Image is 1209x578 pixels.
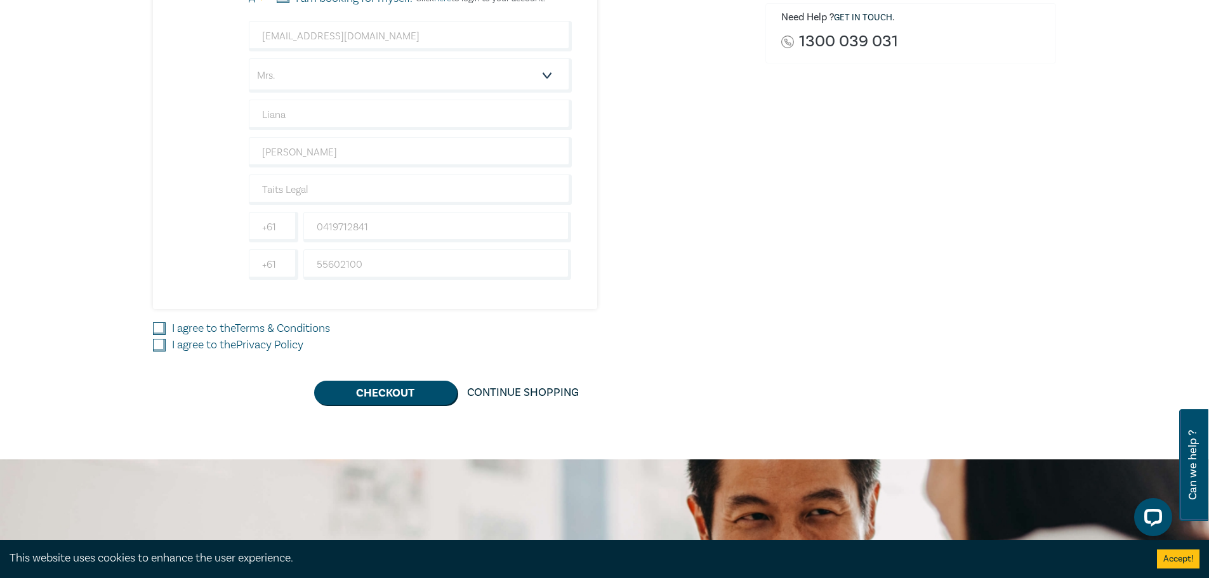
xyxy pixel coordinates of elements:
input: Phone [303,249,572,280]
label: I agree to the [172,320,330,337]
input: +61 [249,249,298,280]
label: I agree to the [172,337,303,353]
span: Can we help ? [1187,417,1199,513]
input: Attendee Email* [249,21,572,51]
a: 1300 039 031 [799,33,898,50]
button: Checkout [314,381,457,405]
a: Terms & Conditions [235,321,330,336]
a: Privacy Policy [236,338,303,352]
div: This website uses cookies to enhance the user experience. [10,550,1138,567]
input: +61 [249,212,298,242]
a: Continue Shopping [457,381,589,405]
button: Accept cookies [1157,549,1199,568]
input: Last Name* [249,137,572,167]
input: Mobile* [303,212,572,242]
iframe: LiveChat chat widget [1124,493,1177,546]
h6: Need Help ? . [781,11,1047,24]
input: Company [249,174,572,205]
input: First Name* [249,100,572,130]
a: Get in touch [834,12,892,23]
